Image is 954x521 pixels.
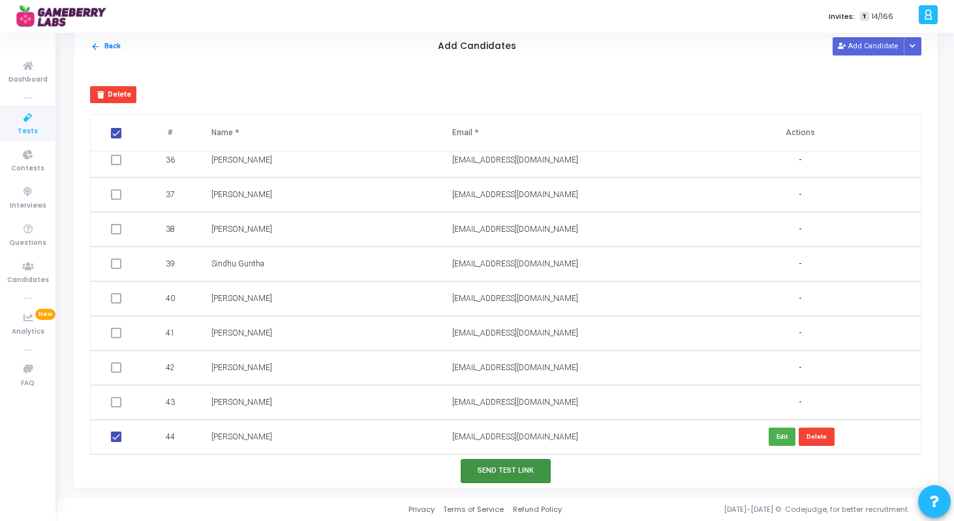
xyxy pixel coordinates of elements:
[166,362,175,373] span: 42
[8,74,48,86] span: Dashboard
[904,37,922,55] div: Button group with nested dropdown
[443,504,504,515] a: Terms of Service
[211,155,272,165] span: [PERSON_NAME]
[211,328,272,338] span: [PERSON_NAME]
[211,259,264,268] span: Sindhu Guntha
[829,11,855,22] label: Invites:
[452,363,578,372] span: [EMAIL_ADDRESS][DOMAIN_NAME]
[198,115,439,151] th: Name *
[211,432,272,441] span: [PERSON_NAME]
[680,115,921,151] th: Actions
[9,238,46,249] span: Questions
[799,293,801,304] span: -
[513,504,562,515] a: Refund Policy
[211,190,272,199] span: [PERSON_NAME]
[833,37,904,55] button: Add Candidate
[166,154,175,166] span: 36
[452,432,578,441] span: [EMAIL_ADDRESS][DOMAIN_NAME]
[799,189,801,200] span: -
[90,40,121,53] button: Back
[408,504,435,515] a: Privacy
[7,275,49,286] span: Candidates
[166,431,175,443] span: 44
[452,398,578,407] span: [EMAIL_ADDRESS][DOMAIN_NAME]
[144,115,198,151] th: #
[769,428,795,445] button: Edit
[452,259,578,268] span: [EMAIL_ADDRESS][DOMAIN_NAME]
[439,115,680,151] th: Email *
[799,224,801,235] span: -
[166,258,175,270] span: 39
[166,223,175,235] span: 38
[18,126,38,137] span: Tests
[452,155,578,165] span: [EMAIL_ADDRESS][DOMAIN_NAME]
[91,42,100,52] mat-icon: arrow_back
[211,294,272,303] span: [PERSON_NAME]
[860,12,869,22] span: T
[211,398,272,407] span: [PERSON_NAME]
[90,86,136,103] button: Delete
[452,294,578,303] span: [EMAIL_ADDRESS][DOMAIN_NAME]
[35,309,55,320] span: New
[562,504,938,515] div: [DATE]-[DATE] © Codejudge, for better recruitment.
[166,189,175,200] span: 37
[211,363,272,372] span: [PERSON_NAME]
[799,328,801,339] span: -
[21,378,35,389] span: FAQ
[461,459,551,483] button: Send Test Link
[211,225,272,234] span: [PERSON_NAME]
[11,163,44,174] span: Contests
[799,259,801,270] span: -
[799,155,801,166] span: -
[10,200,46,212] span: Interviews
[166,396,175,408] span: 43
[452,225,578,234] span: [EMAIL_ADDRESS][DOMAIN_NAME]
[452,328,578,338] span: [EMAIL_ADDRESS][DOMAIN_NAME]
[166,327,175,339] span: 41
[799,428,835,445] button: Delete
[799,397,801,408] span: -
[16,3,114,29] img: logo
[438,41,516,52] h5: Add Candidates
[799,362,801,373] span: -
[12,326,44,338] span: Analytics
[872,11,893,22] span: 14/166
[452,190,578,199] span: [EMAIL_ADDRESS][DOMAIN_NAME]
[166,292,175,304] span: 40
